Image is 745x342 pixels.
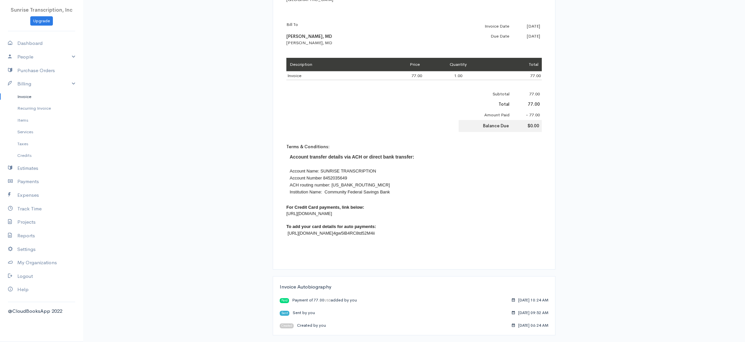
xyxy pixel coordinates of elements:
div: [DATE] 09:52 AM [512,310,548,316]
a: 4gw5lB4RC8td52M4ii [333,231,375,236]
td: Balance Due [459,120,512,132]
span: Paid [280,298,289,303]
td: - 77.00 [512,110,542,120]
td: Description [286,58,373,71]
div: [PERSON_NAME], MD [286,21,403,46]
div: @CloudBooksApp 2022 [8,307,75,315]
span: Sunrise Transcription, Inc [11,7,73,13]
td: [DATE] [511,31,542,41]
a: Upgrade [30,16,53,26]
td: 1.00 [423,71,493,80]
td: Invoice Date [459,21,511,31]
td: 77.00 [373,71,423,80]
td: Due Date [459,31,511,41]
b: To add your card details for auto payments: [286,224,376,229]
td: Amount Paid [459,110,512,120]
td: Total [493,58,542,71]
b: Total [499,101,510,107]
b: [PERSON_NAME], MD [286,34,332,39]
td: 77.00 [512,89,542,99]
td: 77.00 [493,71,542,80]
b: Account transfer details via ACH or direct bank transfer: [290,154,414,160]
td: Quantity [423,58,493,71]
td: [DATE] [511,21,542,31]
div: [DATE] 10:24 AM [512,297,548,303]
span: Sent [280,311,289,316]
font: [URL][DOMAIN_NAME] [286,211,332,216]
div: [DATE] 06:24 AM [512,322,548,328]
b: 77.00 [528,101,540,107]
div: Sent by you [280,310,315,316]
span: Institution Name: Community Federal Savings Bank [290,189,390,194]
span: Account Name: SUNRISE TRANSCRIPTION [290,169,376,173]
b: Terms & Conditions: [286,144,330,150]
td: Price [373,58,423,71]
b: For Credit Card payments, link below: [286,205,364,210]
div: Created by you [280,322,326,328]
td: Subtotal [459,89,512,99]
a: [URL][DOMAIN_NAME] [288,231,333,236]
span: Account Number 8452035649 [290,175,347,180]
td: $0.00 [512,120,542,132]
div: Invoice Autobiography [280,283,548,291]
span: USD [324,298,331,302]
span: ACH routing number: [US_BANK_ROUTING_MICR] [290,182,390,187]
div: Payment of 77.00 added by you [280,297,357,303]
td: Invoice [286,71,373,80]
span: Created [280,323,294,328]
p: Bill To [286,21,403,28]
